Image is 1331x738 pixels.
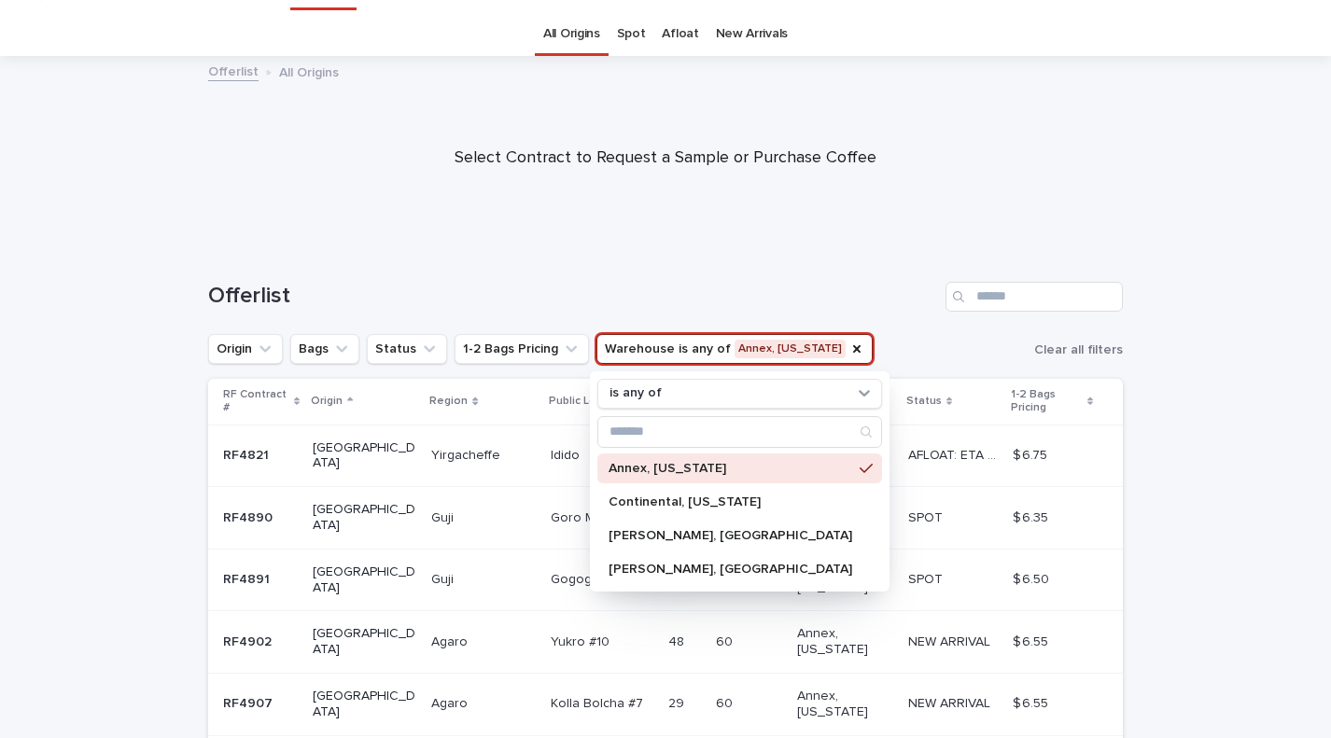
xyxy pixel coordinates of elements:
[1013,507,1052,526] p: $ 6.35
[223,384,289,419] p: RF Contract #
[313,626,416,658] p: [GEOGRAPHIC_DATA]
[551,692,647,712] p: Kolla Bolcha #7
[1027,336,1123,364] button: Clear all filters
[609,462,852,475] p: Annex, [US_STATE]
[208,425,1123,487] tr: RF4821RF4821 [GEOGRAPHIC_DATA]YirgacheffeYirgacheffe IdidoIdido 6060 6060 Annex, [US_STATE] AFLOA...
[549,391,637,411] p: Public Lot Name
[208,673,1123,735] tr: RF4907RF4907 [GEOGRAPHIC_DATA]AgaroAgaro Kolla Bolcha #7Kolla Bolcha #7 2929 6060 Annex, [US_STAT...
[551,507,637,526] p: Goro Muda #1
[279,61,339,81] p: All Origins
[1013,631,1052,650] p: $ 6.55
[292,148,1039,169] p: Select Contract to Request a Sample or Purchase Coffee
[668,631,688,650] p: 48
[908,631,994,650] p: NEW ARRIVAL
[946,282,1123,312] input: Search
[1034,343,1123,356] span: Clear all filters
[668,692,688,712] p: 29
[598,417,881,447] input: Search
[455,334,589,364] button: 1-2 Bags Pricing
[662,12,698,56] a: Afloat
[609,563,852,576] p: [PERSON_NAME], [GEOGRAPHIC_DATA]
[617,12,646,56] a: Spot
[551,444,583,464] p: Idido
[908,507,946,526] p: SPOT
[431,507,457,526] p: Guji
[543,12,600,56] a: All Origins
[609,529,852,542] p: [PERSON_NAME], [GEOGRAPHIC_DATA]
[431,568,457,588] p: Guji
[313,440,416,472] p: [GEOGRAPHIC_DATA]
[208,60,259,81] a: Offerlist
[716,631,736,650] p: 60
[223,568,273,588] p: RF4891
[208,283,938,310] h1: Offerlist
[908,568,946,588] p: SPOT
[223,444,273,464] p: RF4821
[223,692,276,712] p: RF4907
[716,692,736,712] p: 60
[367,334,447,364] button: Status
[431,631,471,650] p: Agaro
[208,487,1123,550] tr: RF4890RF4890 [GEOGRAPHIC_DATA]GujiGuji Goro Muda #1Goro Muda #1 8989 6060 Annex, [US_STATE] SPOTS...
[208,334,283,364] button: Origin
[431,444,504,464] p: Yirgacheffe
[1013,692,1052,712] p: $ 6.55
[908,444,1002,464] p: AFLOAT: ETA 09-27-2025
[313,689,416,720] p: [GEOGRAPHIC_DATA]
[313,564,416,596] p: [GEOGRAPHIC_DATA]
[311,391,343,411] p: Origin
[208,549,1123,611] tr: RF4891RF4891 [GEOGRAPHIC_DATA]GujiGuji Gogogu #6Gogogu #6 5050 6060 Annex, [US_STATE] SPOTSPOT $ ...
[431,692,471,712] p: Agaro
[290,334,359,364] button: Bags
[906,391,942,411] p: Status
[551,568,623,588] p: Gogogu #6
[208,611,1123,674] tr: RF4902RF4902 [GEOGRAPHIC_DATA]AgaroAgaro Yukro #10Yukro #10 4848 6060 Annex, [US_STATE] NEW ARRIV...
[597,416,882,448] div: Search
[313,502,416,534] p: [GEOGRAPHIC_DATA]
[908,692,994,712] p: NEW ARRIVAL
[596,334,873,364] button: Warehouse
[716,12,788,56] a: New Arrivals
[1011,384,1082,419] p: 1-2 Bags Pricing
[551,631,613,650] p: Yukro #10
[223,507,276,526] p: RF4890
[1013,444,1051,464] p: $ 6.75
[1013,568,1053,588] p: $ 6.50
[223,631,275,650] p: RF4902
[609,495,852,508] p: Continental, [US_STATE]
[609,385,662,401] p: is any of
[429,391,468,411] p: Region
